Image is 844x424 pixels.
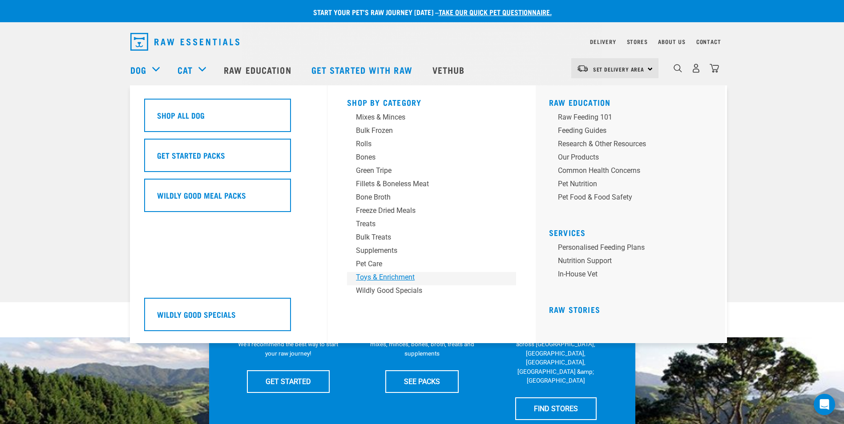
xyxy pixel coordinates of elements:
[247,370,330,392] a: GET STARTED
[157,189,246,201] h5: Wildly Good Meal Packs
[558,192,697,203] div: Pet Food & Food Safety
[558,152,697,163] div: Our Products
[347,152,516,165] a: Bones
[157,149,225,161] h5: Get Started Packs
[439,10,552,14] a: take our quick pet questionnaire.
[577,64,589,72] img: van-moving.png
[130,33,239,51] img: Raw Essentials Logo
[356,259,495,269] div: Pet Care
[424,52,476,88] a: Vethub
[356,245,495,256] div: Supplements
[549,112,718,125] a: Raw Feeding 101
[347,112,516,125] a: Mixes & Minces
[347,98,516,105] h5: Shop By Category
[593,68,645,71] span: Set Delivery Area
[144,99,313,139] a: Shop All Dog
[558,112,697,123] div: Raw Feeding 101
[157,109,205,121] h5: Shop All Dog
[549,228,718,235] h5: Services
[558,165,697,176] div: Common Health Concerns
[157,308,236,320] h5: Wildly Good Specials
[303,52,424,88] a: Get started with Raw
[347,125,516,139] a: Bulk Frozen
[549,179,718,192] a: Pet Nutrition
[356,205,495,216] div: Freeze Dried Meals
[549,192,718,205] a: Pet Food & Food Safety
[347,259,516,272] a: Pet Care
[356,285,495,296] div: Wildly Good Specials
[347,245,516,259] a: Supplements
[691,64,701,73] img: user.png
[347,179,516,192] a: Fillets & Boneless Meat
[215,52,302,88] a: Raw Education
[347,285,516,299] a: Wildly Good Specials
[558,139,697,149] div: Research & Other Resources
[549,269,718,282] a: In-house vet
[356,232,495,243] div: Bulk Treats
[549,256,718,269] a: Nutrition Support
[356,219,495,229] div: Treats
[356,165,495,176] div: Green Tripe
[347,219,516,232] a: Treats
[144,298,313,338] a: Wildly Good Specials
[347,165,516,179] a: Green Tripe
[123,29,721,54] nav: dropdown navigation
[674,64,682,72] img: home-icon-1@2x.png
[658,40,685,43] a: About Us
[385,370,459,392] a: SEE PACKS
[627,40,648,43] a: Stores
[356,152,495,163] div: Bones
[356,272,495,283] div: Toys & Enrichment
[356,139,495,149] div: Rolls
[696,40,721,43] a: Contact
[549,165,718,179] a: Common Health Concerns
[178,63,193,76] a: Cat
[504,322,608,385] p: We have 17 stores specialising in raw pet food &amp; nutritional advice across [GEOGRAPHIC_DATA],...
[347,272,516,285] a: Toys & Enrichment
[549,242,718,256] a: Personalised Feeding Plans
[356,112,495,123] div: Mixes & Minces
[590,40,616,43] a: Delivery
[347,192,516,205] a: Bone Broth
[549,125,718,139] a: Feeding Guides
[144,179,313,219] a: Wildly Good Meal Packs
[130,63,146,76] a: Dog
[549,307,600,312] a: Raw Stories
[144,139,313,179] a: Get Started Packs
[356,179,495,189] div: Fillets & Boneless Meat
[356,192,495,203] div: Bone Broth
[549,152,718,165] a: Our Products
[814,394,835,415] div: Open Intercom Messenger
[356,125,495,136] div: Bulk Frozen
[549,100,611,104] a: Raw Education
[347,139,516,152] a: Rolls
[710,64,719,73] img: home-icon@2x.png
[347,232,516,245] a: Bulk Treats
[558,125,697,136] div: Feeding Guides
[515,397,597,420] a: FIND STORES
[347,205,516,219] a: Freeze Dried Meals
[558,179,697,189] div: Pet Nutrition
[549,139,718,152] a: Research & Other Resources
